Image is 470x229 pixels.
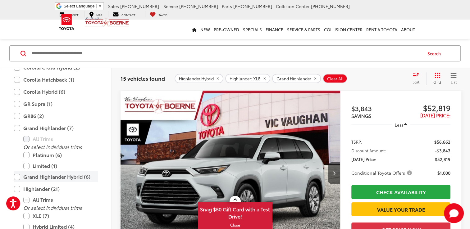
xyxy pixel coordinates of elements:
[434,139,450,145] span: $56,662
[163,3,178,9] span: Service
[351,156,376,162] span: [DATE] Price:
[351,170,414,176] button: Conditional Toyota Offers
[392,119,410,130] button: Less
[328,162,340,184] button: Next image
[225,74,270,83] button: remove Highlander: XLE
[437,170,450,176] span: $1,000
[23,210,98,221] label: XLE (7)
[323,74,347,83] button: Clear All
[409,72,426,85] button: Select sort value
[14,110,98,121] label: GR86 (2)
[351,139,362,145] span: TSRP:
[198,203,272,222] span: Snag $50 Gift Card with a Test Drive!
[23,194,98,205] label: All Trims
[23,160,98,171] label: Limited (1)
[426,72,446,85] button: Grid View
[401,103,450,112] span: $52,819
[422,46,450,61] button: Search
[14,74,98,85] label: Corolla Hatchback (1)
[395,122,403,128] span: Less
[179,76,214,81] span: Highlander Hybrid
[446,72,461,85] button: List View
[55,12,78,32] img: Toyota
[272,74,321,83] button: remove Grand%20Highlander
[233,3,272,9] span: [PHONE_NUMBER]
[190,20,198,39] a: Home
[364,20,399,39] a: Rent a Toyota
[85,17,129,28] img: Vic Vaughan Toyota of Boerne
[108,3,119,9] span: Sales
[311,3,350,9] span: [PHONE_NUMBER]
[276,3,310,9] span: Collision Center
[120,3,159,9] span: [PHONE_NUMBER]
[450,79,457,84] span: List
[351,185,450,199] a: Check Availability
[121,74,165,82] span: 15 vehicles found
[322,20,364,39] a: Collision Center
[285,20,322,39] a: Service & Parts: Opens in a new tab
[399,20,417,39] a: About
[433,79,441,85] span: Grid
[241,20,264,39] a: Specials
[351,202,450,216] a: Value Your Trade
[23,204,82,211] i: Or select individual trims
[98,4,102,8] span: ▼
[179,3,218,9] span: [PHONE_NUMBER]
[351,112,372,119] span: SAVINGS
[23,133,98,144] label: All Trims
[222,3,232,9] span: Parts
[14,86,98,97] label: Corolla Hybrid (6)
[31,46,422,61] input: Search by Make, Model, or Keyword
[14,123,98,133] label: Grand Highlander (7)
[276,76,311,81] span: Grand Highlander
[212,20,241,39] a: Pre-Owned
[435,156,450,162] span: $52,819
[435,147,450,154] span: -$3,843
[23,143,82,150] i: Or select individual trims
[108,11,140,17] a: Contact
[444,203,464,223] button: Toggle Chat Window
[351,147,386,154] span: Discount Amount:
[64,4,102,8] a: Select Language​
[420,112,450,119] span: [DATE] Price:
[23,150,98,160] label: Platinum (6)
[84,11,107,17] a: Map
[175,74,223,83] button: remove Highlander%20Hybrid
[444,203,464,223] svg: Start Chat
[96,4,97,8] span: ​
[327,76,344,81] span: Clear All
[14,171,98,182] label: Grand Highlander Hybrid (6)
[64,4,95,8] span: Select Language
[14,183,98,194] label: Highlander (21)
[198,20,212,39] a: New
[14,98,98,109] label: GR Supra (1)
[55,11,83,17] a: Service
[158,13,167,17] span: Saved
[413,79,419,84] span: Sort
[351,170,413,176] span: Conditional Toyota Offers
[351,104,401,113] span: $3,843
[230,76,261,81] span: Highlander: XLE
[145,11,172,17] a: My Saved Vehicles
[264,20,285,39] a: Finance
